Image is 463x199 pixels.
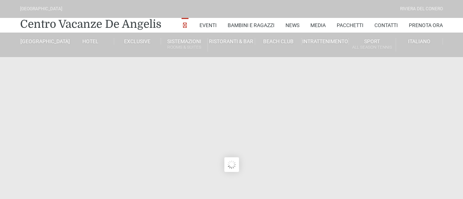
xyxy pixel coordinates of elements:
a: Ristoranti & Bar [208,38,255,45]
small: All Season Tennis [349,44,395,51]
a: Contatti [374,18,398,33]
a: SportAll Season Tennis [349,38,396,52]
a: Prenota Ora [409,18,443,33]
a: Hotel [67,38,114,45]
a: Intrattenimento [302,38,349,45]
a: News [285,18,299,33]
a: Pacchetti [337,18,363,33]
a: Bambini e Ragazzi [228,18,275,33]
a: Centro Vacanze De Angelis [20,17,161,31]
a: Eventi [199,18,217,33]
a: Beach Club [255,38,302,45]
div: Riviera Del Conero [400,5,443,12]
a: [GEOGRAPHIC_DATA] [20,38,67,45]
div: [GEOGRAPHIC_DATA] [20,5,62,12]
a: Exclusive [114,38,161,45]
span: Italiano [408,38,430,44]
a: SistemazioniRooms & Suites [161,38,208,52]
a: Media [310,18,326,33]
a: Italiano [396,38,443,45]
small: Rooms & Suites [161,44,208,51]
